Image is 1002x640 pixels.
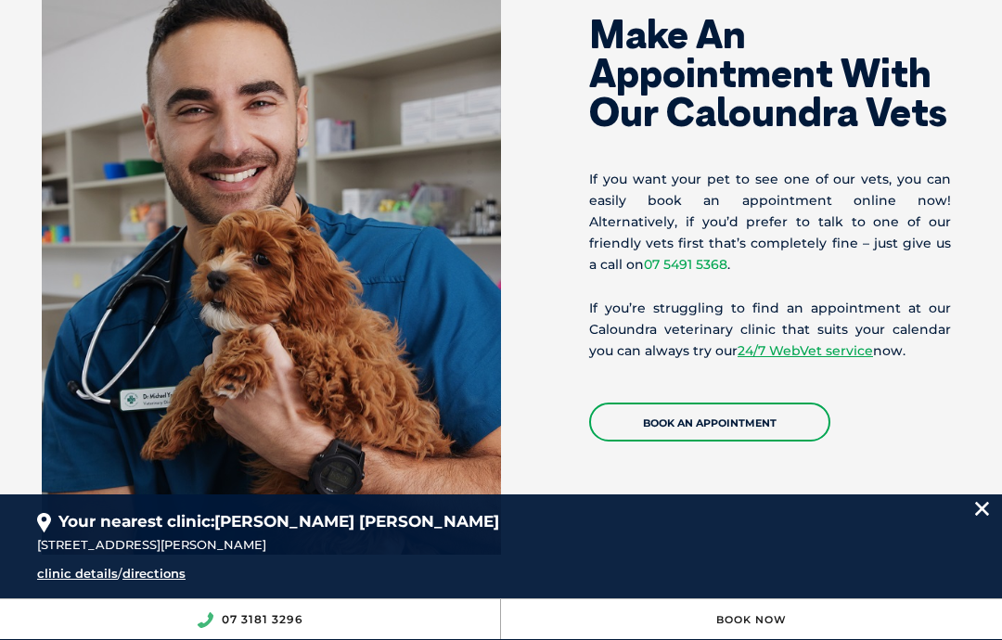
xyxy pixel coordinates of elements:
img: location_phone.svg [197,612,213,628]
h2: Make An Appointment With Our Caloundra Vets [589,15,951,132]
a: 07 5491 5368 [644,256,727,273]
a: Book An Appointment [589,403,830,442]
a: 24/7 WebVet service [738,342,873,359]
a: 07 3181 3296 [222,612,303,626]
div: / [37,564,594,584]
img: location_pin.svg [37,513,51,533]
div: Your nearest clinic: [37,494,965,534]
p: If you want your pet to see one of our vets, you can easily book an appointment online now! Alter... [589,169,951,276]
a: clinic details [37,566,118,581]
span: [PERSON_NAME] [PERSON_NAME] [214,512,499,531]
img: location_close.svg [975,502,989,516]
div: [STREET_ADDRESS][PERSON_NAME] [37,535,965,556]
a: directions [122,566,186,581]
a: Book Now [716,613,787,626]
p: If you’re struggling to find an appointment at our Caloundra veterinary clinic that suits your ca... [589,298,951,363]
